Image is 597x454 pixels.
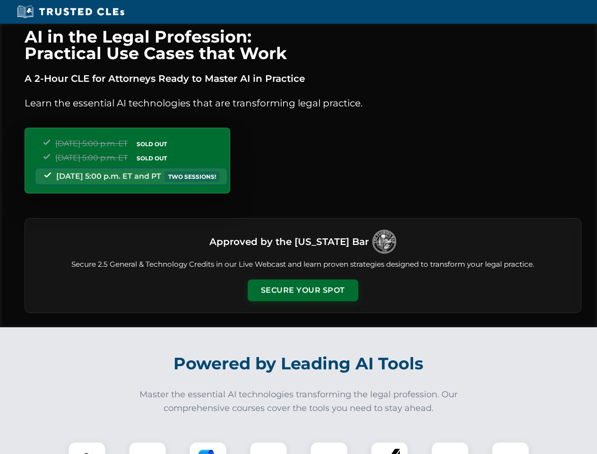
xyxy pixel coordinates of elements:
p: Secure 2.5 General & Technology Credits in our Live Webcast and learn proven strategies designed ... [36,259,570,270]
img: Logo [372,230,396,253]
h3: Approved by the [US_STATE] Bar [209,233,369,250]
img: Trusted CLEs [14,5,127,19]
span: SOLD OUT [133,139,170,149]
p: Master the essential AI technologies transforming the legal profession. Our comprehensive courses... [133,388,464,415]
h1: AI in the Legal Profession: Practical Use Cases that Work [25,28,581,61]
span: [DATE] 5:00 p.m. ET [55,153,128,162]
span: [DATE] 5:00 p.m. ET [55,139,128,148]
p: Learn the essential AI technologies that are transforming legal practice. [25,96,581,111]
p: A 2-Hour CLE for Attorneys Ready to Master AI in Practice [25,71,581,86]
h2: Powered by Leading AI Tools [37,347,561,380]
button: Secure Your Spot [248,279,358,301]
span: SOLD OUT [133,153,170,163]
